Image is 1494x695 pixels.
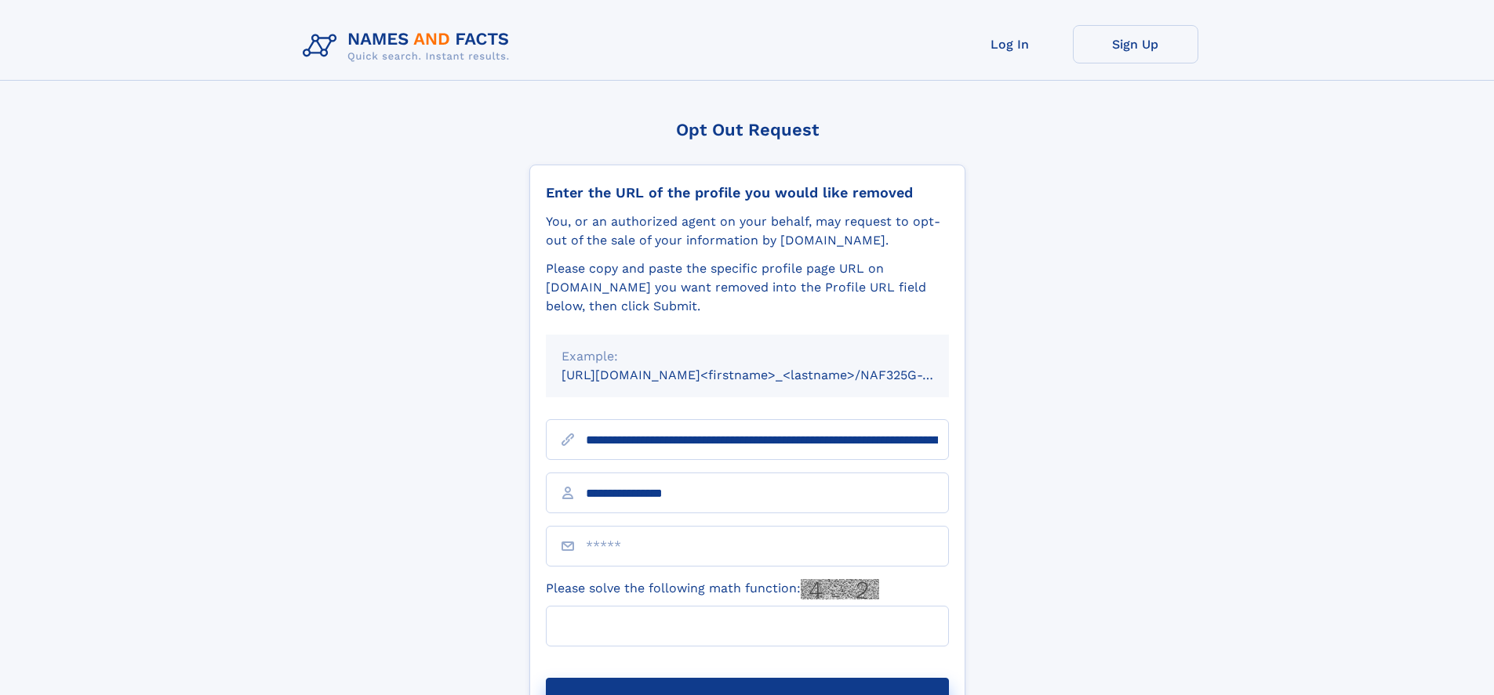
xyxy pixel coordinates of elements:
div: Opt Out Request [529,120,965,139]
img: Logo Names and Facts [296,25,522,67]
small: [URL][DOMAIN_NAME]<firstname>_<lastname>/NAF325G-xxxxxxxx [562,367,979,382]
div: You, or an authorized agent on your behalf, may request to opt-out of the sale of your informatio... [546,212,949,250]
a: Sign Up [1073,25,1198,63]
div: Example: [562,347,933,366]
div: Enter the URL of the profile you would like removed [546,184,949,201]
a: Log In [947,25,1073,63]
label: Please solve the following math function: [546,579,879,599]
div: Please copy and paste the specific profile page URL on [DOMAIN_NAME] you want removed into the Pr... [546,259,949,316]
